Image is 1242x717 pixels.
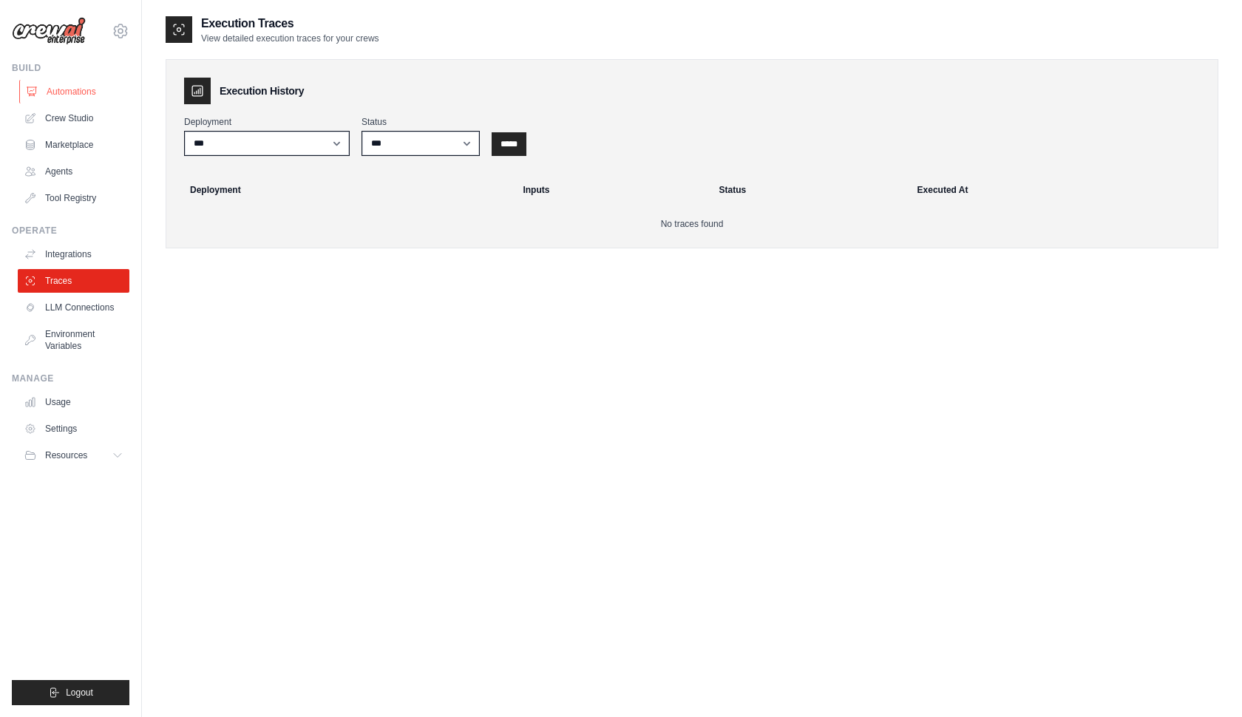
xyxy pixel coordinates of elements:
label: Deployment [184,116,350,128]
a: Traces [18,269,129,293]
h3: Execution History [220,84,304,98]
p: No traces found [184,218,1200,230]
h2: Execution Traces [201,15,379,33]
a: Crew Studio [18,106,129,130]
a: Environment Variables [18,322,129,358]
div: Operate [12,225,129,237]
div: Manage [12,373,129,384]
button: Resources [18,444,129,467]
a: Usage [18,390,129,414]
a: Integrations [18,242,129,266]
span: Resources [45,449,87,461]
th: Deployment [172,174,514,206]
th: Status [710,174,909,206]
div: Build [12,62,129,74]
span: Logout [66,687,93,699]
a: LLM Connections [18,296,129,319]
label: Status [362,116,480,128]
a: Marketplace [18,133,129,157]
a: Tool Registry [18,186,129,210]
button: Logout [12,680,129,705]
th: Executed At [909,174,1212,206]
th: Inputs [514,174,710,206]
a: Agents [18,160,129,183]
p: View detailed execution traces for your crews [201,33,379,44]
a: Automations [19,80,131,103]
img: Logo [12,17,86,45]
a: Settings [18,417,129,441]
